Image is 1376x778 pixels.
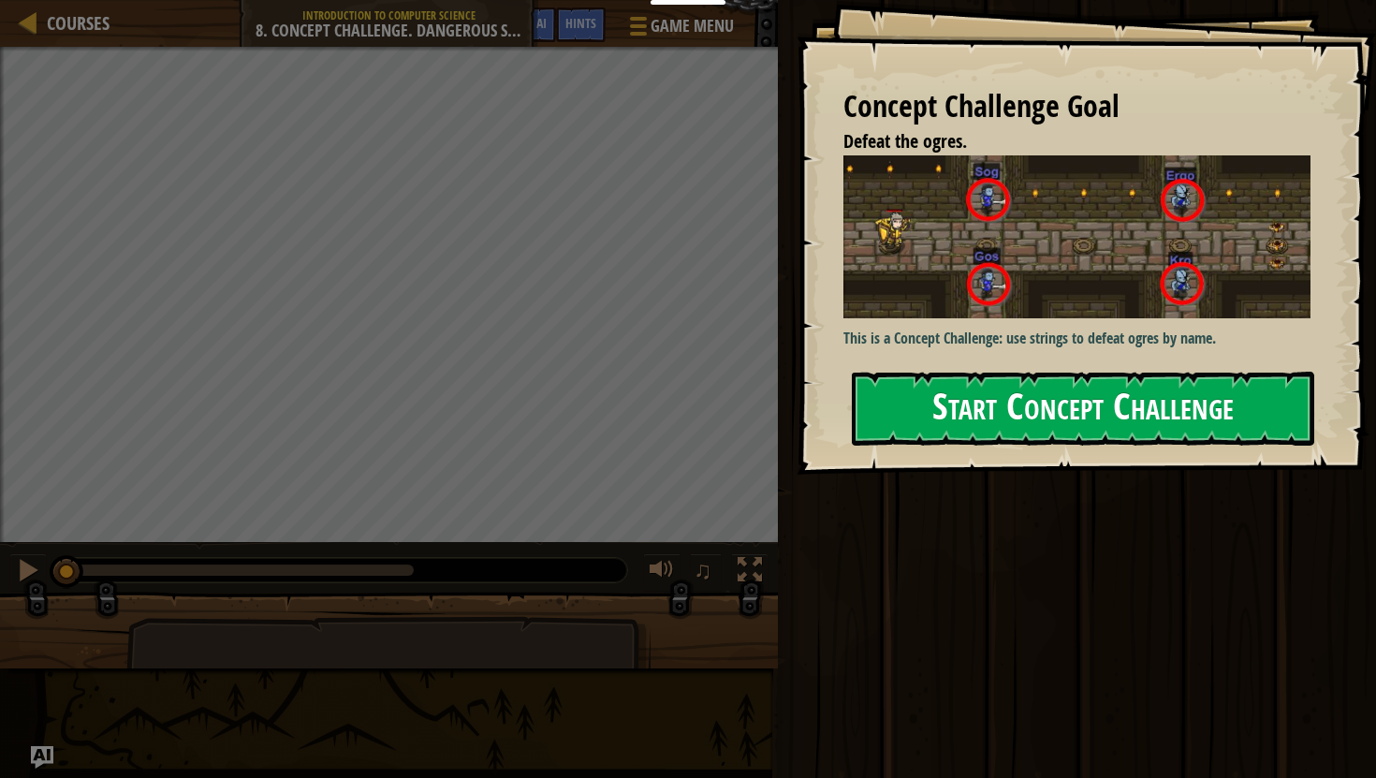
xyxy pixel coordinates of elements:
[820,128,1306,155] li: Defeat the ogres.
[843,328,1325,349] p: This is a Concept Challenge: use strings to defeat ogres by name.
[852,372,1314,446] button: Start Concept Challenge
[615,7,745,51] button: Game Menu
[843,85,1310,128] div: Concept Challenge Goal
[694,556,712,584] span: ♫
[843,128,967,154] span: Defeat the ogres.
[843,155,1325,319] img: Dangerous steps new
[565,14,596,32] span: Hints
[515,14,547,32] span: Ask AI
[505,7,556,42] button: Ask AI
[9,553,47,592] button: ⌘ + P: Pause
[690,553,722,592] button: ♫
[31,746,53,769] button: Ask AI
[643,553,681,592] button: Adjust volume
[47,10,110,36] span: Courses
[731,553,769,592] button: Toggle fullscreen
[37,10,110,36] a: Courses
[651,14,734,38] span: Game Menu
